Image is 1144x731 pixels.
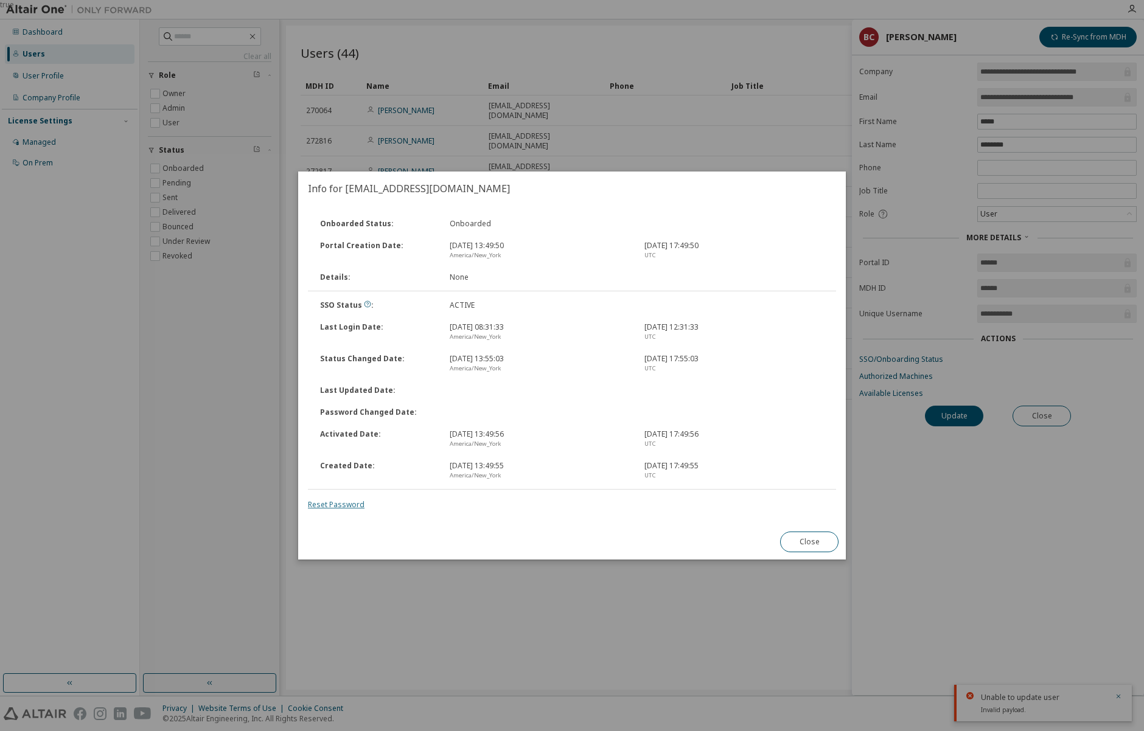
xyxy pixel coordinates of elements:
div: Password Changed Date : [313,407,442,417]
div: UTC [644,332,825,342]
div: Last Login Date : [313,322,442,342]
button: Close [780,532,839,552]
div: America/New_York [450,439,630,449]
div: [DATE] 13:49:55 [442,461,637,480]
div: [DATE] 17:49:55 [637,461,832,480]
div: Onboarded Status : [313,219,442,229]
div: [DATE] 13:49:50 [442,241,637,260]
div: UTC [644,471,825,480]
div: [DATE] 13:55:03 [442,354,637,373]
div: Onboarded [442,219,637,229]
div: [DATE] 12:31:33 [637,322,832,342]
div: SSO Status : [313,300,442,310]
div: America/New_York [450,364,630,373]
div: ACTIVE [442,300,637,310]
div: Details : [313,272,442,282]
div: None [442,272,637,282]
h2: Info for [EMAIL_ADDRESS][DOMAIN_NAME] [298,171,846,206]
div: Created Date : [313,461,442,480]
div: Activated Date : [313,429,442,449]
div: [DATE] 17:49:56 [637,429,832,449]
div: [DATE] 13:49:56 [442,429,637,449]
div: Status Changed Date : [313,354,442,373]
div: [DATE] 17:49:50 [637,241,832,260]
div: America/New_York [450,471,630,480]
a: Reset Password [308,499,364,510]
div: UTC [644,251,825,260]
div: America/New_York [450,332,630,342]
div: UTC [644,439,825,449]
div: [DATE] 17:55:03 [637,354,832,373]
div: [DATE] 08:31:33 [442,322,637,342]
div: UTC [644,364,825,373]
div: Last Updated Date : [313,386,442,395]
div: America/New_York [450,251,630,260]
div: Portal Creation Date : [313,241,442,260]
